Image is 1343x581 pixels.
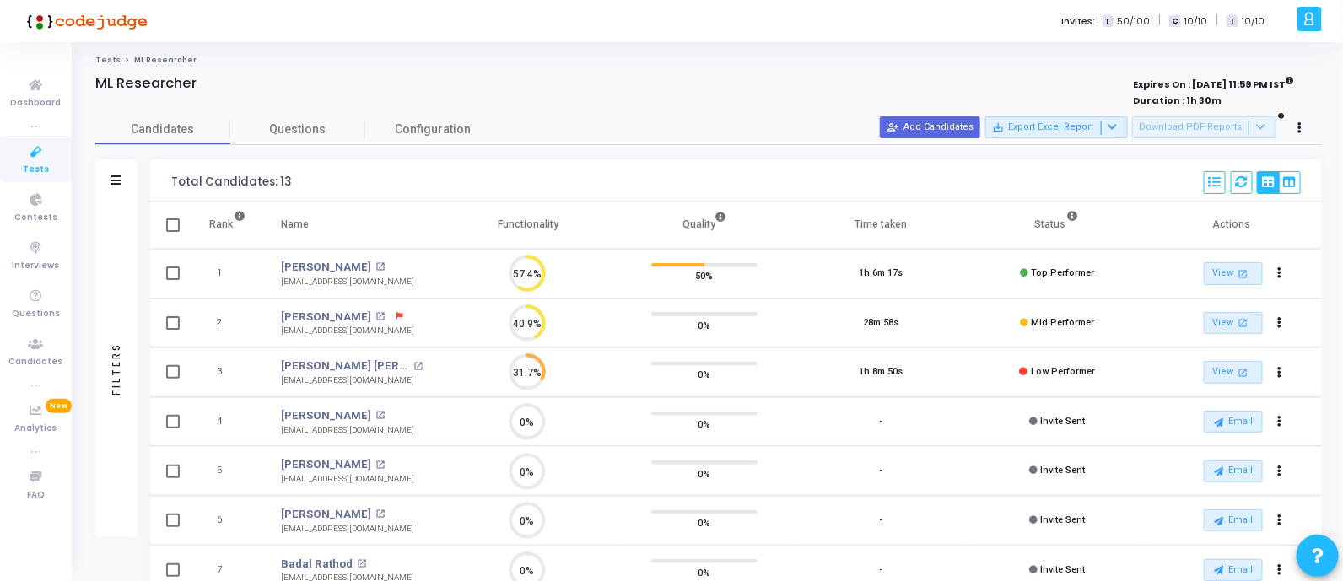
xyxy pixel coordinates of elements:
[1268,410,1292,433] button: Actions
[9,355,63,369] span: Candidates
[192,249,264,299] td: 1
[192,397,264,447] td: 4
[1268,460,1292,483] button: Actions
[281,506,371,523] a: [PERSON_NAME]
[698,514,711,531] span: 0%
[1204,559,1263,581] button: Email
[1031,366,1095,377] span: Low Performer
[698,465,711,481] span: 0%
[1031,267,1094,278] span: Top Performer
[281,473,414,486] div: [EMAIL_ADDRESS][DOMAIN_NAME]
[1268,262,1292,286] button: Actions
[1133,73,1294,92] strong: Expires On : [DATE] 11:59 PM IST
[879,514,882,528] div: -
[1133,94,1222,107] strong: Duration : 1h 30m
[1236,266,1250,281] mat-icon: open_in_new
[1040,514,1085,525] span: Invite Sent
[281,276,414,288] div: [EMAIL_ADDRESS][DOMAIN_NAME]
[1268,311,1292,335] button: Actions
[281,309,371,325] a: [PERSON_NAME]
[887,121,898,133] mat-icon: person_add_alt
[1227,15,1238,28] span: I
[95,55,121,65] a: Tests
[879,415,882,429] div: -
[1216,12,1218,30] span: |
[1204,361,1263,384] a: View
[27,488,45,503] span: FAQ
[14,211,57,225] span: Contests
[376,262,386,272] mat-icon: open_in_new
[376,312,386,321] mat-icon: open_in_new
[21,4,148,38] img: logo
[1158,12,1161,30] span: |
[358,559,367,568] mat-icon: open_in_new
[15,422,57,436] span: Analytics
[1031,317,1094,328] span: Mid Performer
[440,202,616,249] th: Functionality
[376,509,386,519] mat-icon: open_in_new
[1169,15,1180,28] span: C
[95,55,1322,66] nav: breadcrumb
[95,75,197,92] h4: ML Researcher
[1040,416,1085,427] span: Invite Sent
[281,215,309,234] div: Name
[1236,315,1250,330] mat-icon: open_in_new
[171,175,291,189] div: Total Candidates: 13
[46,399,72,413] span: New
[616,202,792,249] th: Quality
[413,362,423,371] mat-icon: open_in_new
[1062,14,1096,29] label: Invites:
[281,456,371,473] a: [PERSON_NAME]
[13,259,60,273] span: Interviews
[23,163,49,177] span: Tests
[969,202,1146,249] th: Status
[1204,262,1263,285] a: View
[1040,465,1085,476] span: Invite Sent
[698,366,711,383] span: 0%
[879,563,882,578] div: -
[855,215,907,234] div: Time taken
[698,563,711,580] span: 0%
[992,121,1004,133] mat-icon: save_alt
[1204,460,1263,482] button: Email
[281,556,353,573] a: Badal Rathod
[395,121,471,138] span: Configuration
[281,259,371,276] a: [PERSON_NAME]
[1184,14,1207,29] span: 10/10
[1204,411,1263,433] button: Email
[1236,365,1250,379] mat-icon: open_in_new
[376,460,386,470] mat-icon: open_in_new
[95,121,230,138] span: Candidates
[985,116,1128,138] button: Export Excel Report
[192,446,264,496] td: 5
[192,496,264,546] td: 6
[1204,312,1263,335] a: View
[109,277,124,462] div: Filters
[1103,15,1114,28] span: T
[230,121,365,138] span: Questions
[192,202,264,249] th: Rank
[134,55,197,65] span: ML Researcher
[11,96,62,110] span: Dashboard
[1204,509,1263,531] button: Email
[698,316,711,333] span: 0%
[880,116,980,138] button: Add Candidates
[376,411,386,420] mat-icon: open_in_new
[12,307,60,321] span: Questions
[281,424,414,437] div: [EMAIL_ADDRESS][DOMAIN_NAME]
[859,266,903,281] div: 1h 6m 17s
[1146,202,1322,249] th: Actions
[281,374,423,387] div: [EMAIL_ADDRESS][DOMAIN_NAME]
[281,325,414,337] div: [EMAIL_ADDRESS][DOMAIN_NAME]
[1268,509,1292,533] button: Actions
[1268,361,1292,385] button: Actions
[1040,564,1085,575] span: Invite Sent
[281,358,409,374] a: [PERSON_NAME] [PERSON_NAME]
[698,416,711,433] span: 0%
[1242,14,1265,29] span: 10/10
[696,267,714,284] span: 50%
[192,299,264,348] td: 2
[281,407,371,424] a: [PERSON_NAME]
